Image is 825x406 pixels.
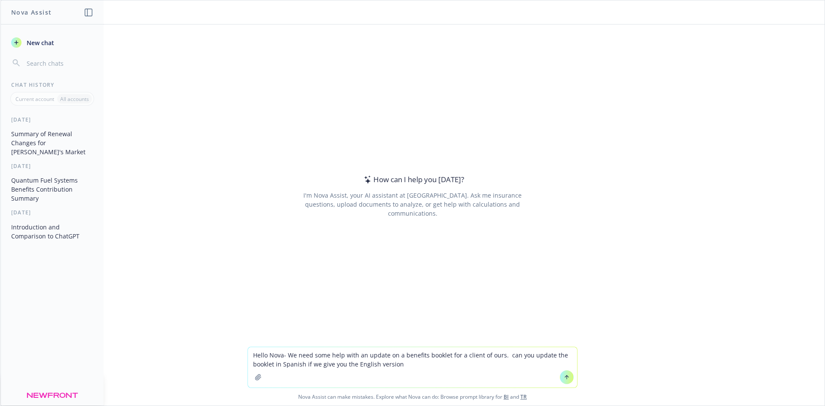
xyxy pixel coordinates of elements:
p: Current account [15,95,54,103]
div: I'm Nova Assist, your AI assistant at [GEOGRAPHIC_DATA]. Ask me insurance questions, upload docum... [291,191,533,218]
button: Introduction and Comparison to ChatGPT [8,220,97,243]
div: [DATE] [1,116,104,123]
input: Search chats [25,57,93,69]
textarea: Hello Nova- We need some help with an update on a benefits booklet for a client of ours. can you ... [248,347,577,388]
div: [DATE] [1,162,104,170]
button: Summary of Renewal Changes for [PERSON_NAME]'s Market [8,127,97,159]
a: BI [504,393,509,400]
div: [DATE] [1,209,104,216]
a: TR [520,393,527,400]
p: All accounts [60,95,89,103]
button: New chat [8,35,97,50]
span: New chat [25,38,54,47]
button: Quantum Fuel Systems Benefits Contribution Summary [8,173,97,205]
div: Chat History [1,81,104,89]
span: Nova Assist can make mistakes. Explore what Nova can do: Browse prompt library for and [4,388,821,406]
div: How can I help you [DATE]? [361,174,464,185]
h1: Nova Assist [11,8,52,17]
